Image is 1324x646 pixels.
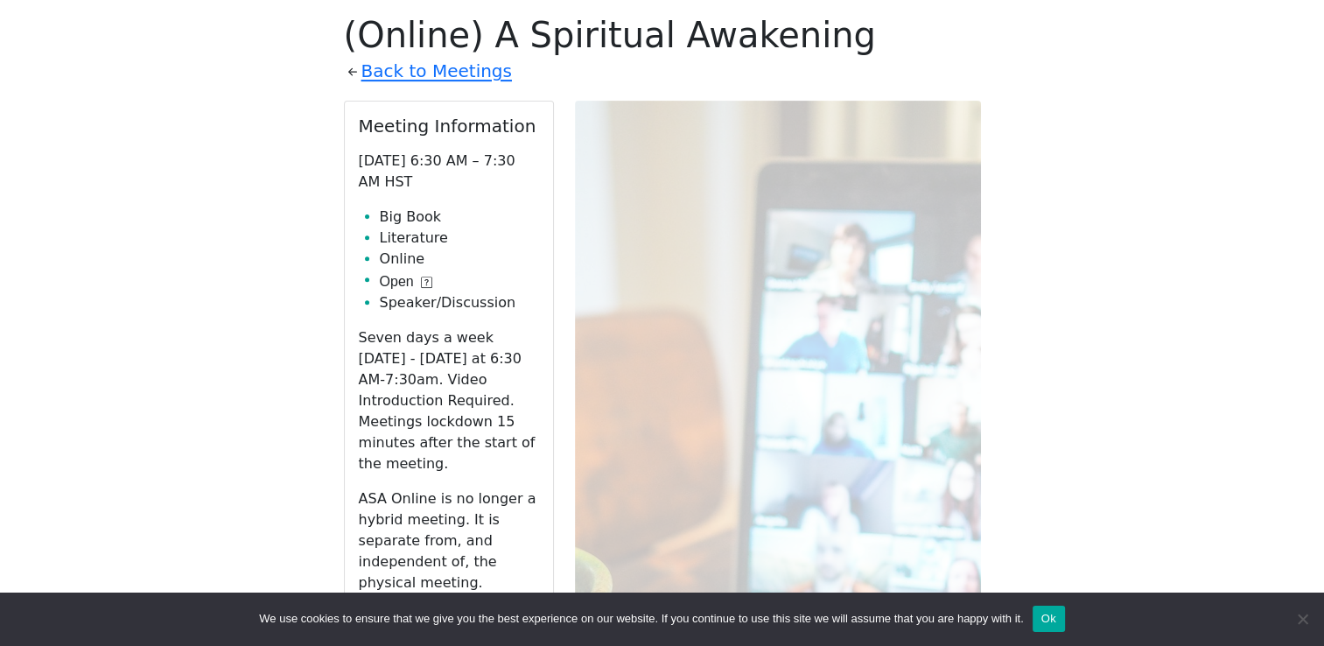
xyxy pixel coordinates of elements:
span: We use cookies to ensure that we give you the best experience on our website. If you continue to ... [259,610,1023,628]
span: No [1293,610,1311,628]
li: Literature [380,228,539,249]
li: Speaker/Discussion [380,292,539,313]
button: Open [380,271,432,292]
span: Open [380,271,414,292]
p: Seven days a week [DATE] - [DATE] at 6:30 AM-7:30am. Video Introduction Required. Meetings lockdo... [359,327,539,474]
p: ASA Online is no longer a hybrid meeting. It is separate from, and independent of, the physical m... [359,488,539,593]
p: [DATE] 6:30 AM – 7:30 AM HST [359,151,539,193]
button: Ok [1033,606,1065,632]
li: Online [380,249,539,270]
a: Back to Meetings [361,56,512,87]
h1: (Online) A Spiritual Awakening [344,14,981,56]
h2: Meeting Information [359,116,539,137]
li: Big Book [380,207,539,228]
